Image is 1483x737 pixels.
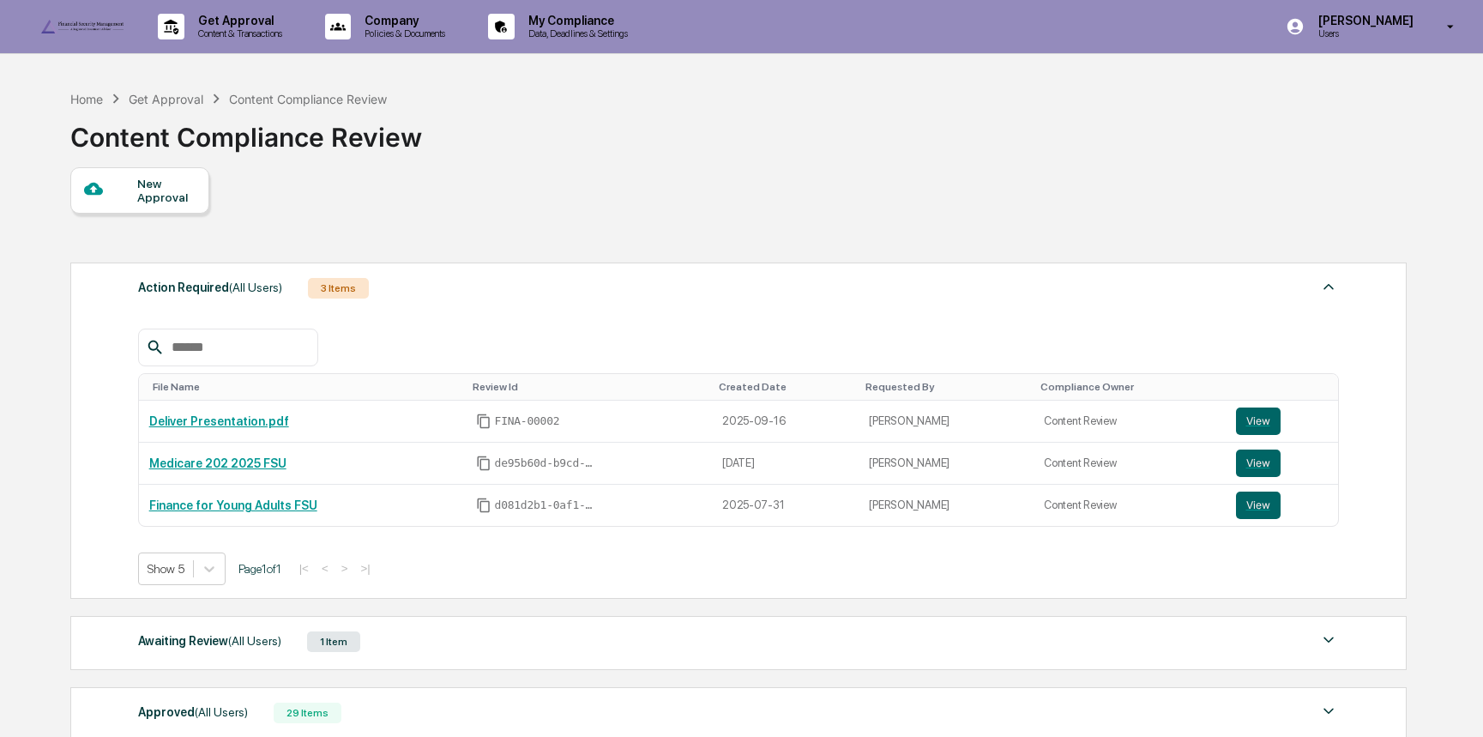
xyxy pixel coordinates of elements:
[70,108,422,153] div: Content Compliance Review
[712,401,859,443] td: 2025-09-16
[149,498,317,512] a: Finance for Young Adults FSU
[1318,276,1339,297] img: caret
[859,485,1034,526] td: [PERSON_NAME]
[712,443,859,485] td: [DATE]
[1236,450,1329,477] a: View
[138,276,282,299] div: Action Required
[1236,408,1329,435] a: View
[229,92,387,106] div: Content Compliance Review
[153,381,459,393] div: Toggle SortBy
[476,498,491,513] span: Copy Id
[473,381,705,393] div: Toggle SortBy
[515,27,636,39] p: Data, Deadlines & Settings
[1305,14,1422,27] p: [PERSON_NAME]
[129,92,203,106] div: Get Approval
[336,561,353,576] button: >
[70,92,103,106] div: Home
[865,381,1027,393] div: Toggle SortBy
[476,456,491,471] span: Copy Id
[712,485,859,526] td: 2025-07-31
[294,561,314,576] button: |<
[138,701,248,723] div: Approved
[41,20,124,33] img: logo
[228,634,281,648] span: (All Users)
[1034,401,1225,443] td: Content Review
[1034,485,1225,526] td: Content Review
[495,414,560,428] span: FINA-00002
[308,278,369,299] div: 3 Items
[351,14,454,27] p: Company
[274,703,341,723] div: 29 Items
[229,281,282,294] span: (All Users)
[1236,492,1281,519] button: View
[1318,630,1339,650] img: caret
[1236,492,1329,519] a: View
[476,414,491,429] span: Copy Id
[859,443,1034,485] td: [PERSON_NAME]
[1318,701,1339,722] img: caret
[1034,443,1225,485] td: Content Review
[1236,450,1281,477] button: View
[195,705,248,719] span: (All Users)
[351,27,454,39] p: Policies & Documents
[1305,27,1422,39] p: Users
[316,561,334,576] button: <
[184,14,291,27] p: Get Approval
[719,381,852,393] div: Toggle SortBy
[149,414,289,428] a: Deliver Presentation.pdf
[1239,381,1332,393] div: Toggle SortBy
[138,630,281,652] div: Awaiting Review
[238,562,281,576] span: Page 1 of 1
[515,14,636,27] p: My Compliance
[495,456,598,470] span: de95b60d-b9cd-4e31-baef-969a89fbc52c
[1236,408,1281,435] button: View
[1040,381,1218,393] div: Toggle SortBy
[495,498,598,512] span: d081d2b1-0af1-4b36-ab0f-ef172fd124a0
[356,561,376,576] button: >|
[149,456,286,470] a: Medicare 202 2025 FSU
[859,401,1034,443] td: [PERSON_NAME]
[307,631,360,652] div: 1 Item
[137,177,195,204] div: New Approval
[184,27,291,39] p: Content & Transactions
